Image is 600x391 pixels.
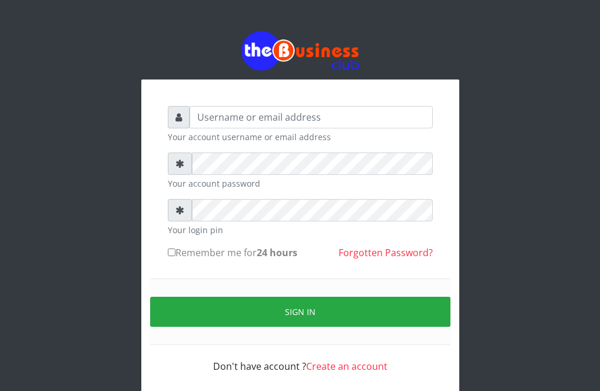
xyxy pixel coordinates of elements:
input: Remember me for24 hours [168,248,175,256]
a: Create an account [306,360,387,373]
small: Your account password [168,177,433,190]
input: Username or email address [190,106,433,128]
a: Forgotten Password? [339,246,433,259]
button: Sign in [150,297,450,327]
small: Your login pin [168,224,433,236]
small: Your account username or email address [168,131,433,143]
div: Don't have account ? [168,345,433,373]
label: Remember me for [168,246,297,260]
b: 24 hours [257,246,297,259]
